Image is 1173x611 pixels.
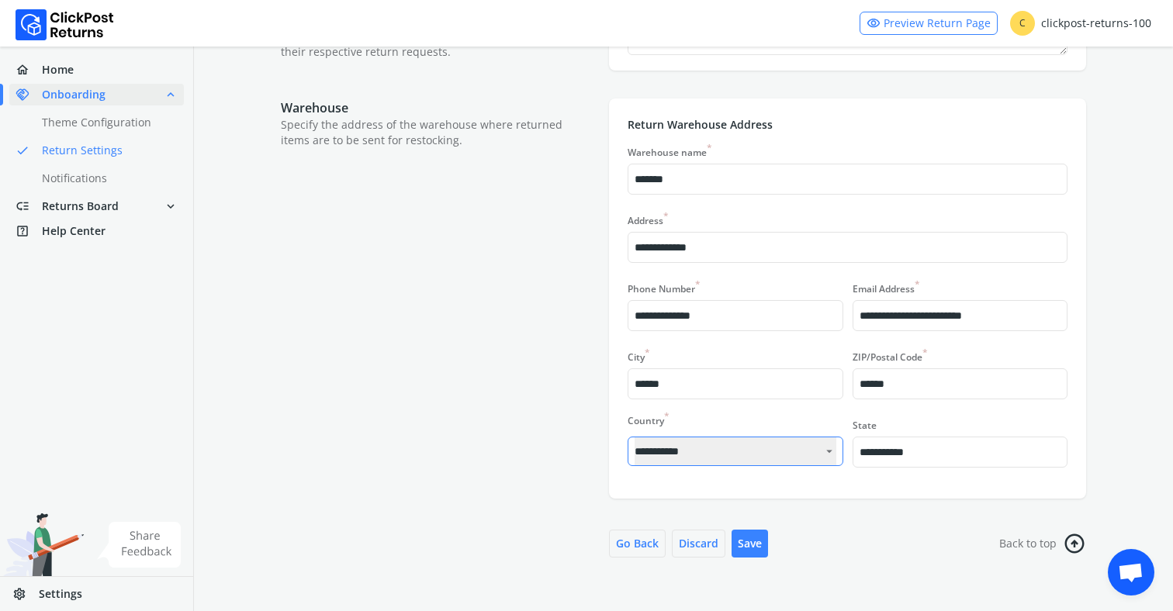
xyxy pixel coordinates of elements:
[628,346,650,364] label: City
[9,59,184,81] a: homeHome
[9,167,202,189] a: Notifications
[164,84,178,105] span: expand_less
[1010,11,1035,36] span: C
[9,140,202,161] a: doneReturn Settings
[9,112,202,133] a: Theme Configuration
[16,59,42,81] span: home
[609,530,666,557] button: Go Back
[628,278,701,295] label: Phone Number
[628,415,843,427] div: Country
[860,12,998,35] a: visibilityPreview Return Page
[97,522,182,568] img: share feedback
[16,140,29,161] span: done
[39,586,82,602] span: Settings
[9,220,184,242] a: help_centerHelp Center
[16,9,114,40] img: Logo
[42,198,119,214] span: Returns Board
[1010,11,1151,36] div: clickpost-returns-100
[628,117,1067,133] p: Return Warehouse Address
[853,278,920,295] label: Email Address
[853,419,877,432] label: State
[732,530,768,557] button: Save
[1108,549,1154,595] div: Open chat
[42,87,106,102] span: Onboarding
[16,220,42,242] span: help_center
[12,583,39,605] span: settings
[1061,532,1088,555] span: arrow_circle_right
[628,141,712,159] label: Warehouse name
[281,98,593,117] p: Warehouse
[164,195,178,217] span: expand_more
[867,12,881,34] span: visibility
[16,84,42,105] span: handshake
[42,62,74,78] span: Home
[281,117,593,148] p: Specify the address of the warehouse where returned items are to be sent for restocking.
[628,209,669,227] label: Address
[16,195,42,217] span: low_priority
[853,346,928,364] label: ZIP/Postal Code
[672,530,725,557] button: Discard
[999,536,1057,551] span: Back to top
[999,530,1086,557] a: Back to toparrow_circle_right
[42,223,106,239] span: Help Center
